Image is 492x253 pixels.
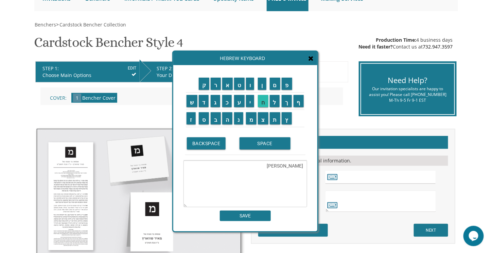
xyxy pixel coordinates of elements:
[366,75,449,85] div: Need Help?
[82,95,116,101] span: Bencher Cover
[56,21,126,28] span: >
[157,65,241,72] div: STEP 2:
[270,78,281,90] input: ם
[42,72,136,79] div: Choose Main Options
[187,112,196,124] input: ז
[42,65,136,72] div: STEP 1:
[173,52,317,65] div: Hebrew Keyboard
[282,112,292,124] input: ץ
[270,112,281,124] input: ת
[414,224,448,237] input: NEXT
[359,37,453,50] div: 4 business days Contact us at
[199,95,209,107] input: ד
[199,78,210,90] input: ק
[270,95,280,107] input: ל
[258,95,268,107] input: ח
[234,95,245,107] input: ע
[34,35,183,55] h1: Cardstock Bencher Style 4
[246,78,254,90] input: ו
[187,137,226,150] input: BACKSPACE
[246,112,257,124] input: מ
[187,95,197,107] input: ש
[211,78,221,90] input: ר
[199,112,209,124] input: ס
[240,137,291,150] input: SPACE
[211,95,220,107] input: ג
[222,112,233,124] input: ה
[282,78,292,90] input: פ
[258,78,266,90] input: ן
[282,95,292,107] input: ך
[359,43,393,50] span: Need it faster?
[50,95,67,101] span: Cover:
[258,136,448,149] h2: Customizations
[234,78,245,90] input: ט
[157,72,241,79] div: Your Design
[220,211,271,221] input: SAVE
[463,226,485,246] iframe: chat widget
[34,21,56,28] a: Benchers
[258,112,268,124] input: צ
[423,43,453,50] a: 732.947.3597
[211,112,221,124] input: ב
[222,78,233,90] input: א
[258,156,448,166] div: Please fill in your personal information.
[73,94,81,102] span: 1
[294,95,304,107] input: ף
[35,21,56,28] span: Benchers
[234,112,243,124] input: נ
[222,95,232,107] input: כ
[376,37,417,43] span: Production Time:
[59,21,126,28] a: Cardstock Bencher Collection
[128,65,136,71] input: EDIT
[246,95,254,107] input: י
[60,21,126,28] span: Cardstock Bencher Collection
[366,86,449,103] div: Our invitation specialists are happy to assist you! Please call [PHONE_NUMBER] M-Th 9-5 Fr 9-1 EST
